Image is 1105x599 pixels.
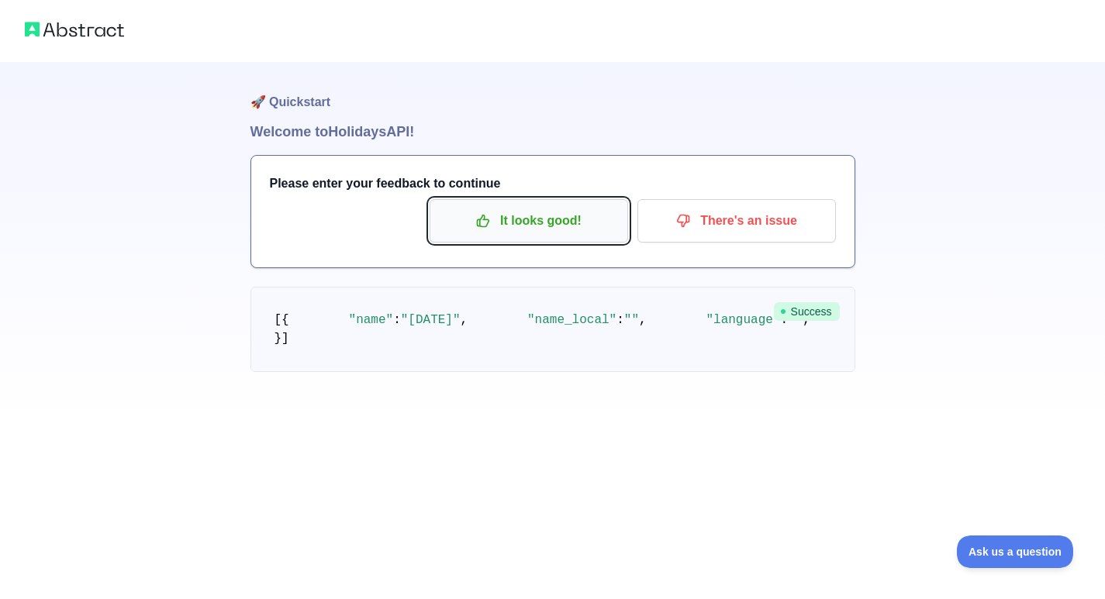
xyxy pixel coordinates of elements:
[401,313,461,327] span: "[DATE]"
[250,121,855,143] h1: Welcome to Holidays API!
[649,208,824,234] p: There's an issue
[430,199,628,243] button: It looks good!
[270,174,836,193] h3: Please enter your feedback to continue
[637,199,836,243] button: There's an issue
[639,313,647,327] span: ,
[616,313,624,327] span: :
[624,313,639,327] span: ""
[527,313,616,327] span: "name_local"
[706,313,780,327] span: "language"
[275,313,282,327] span: [
[25,19,124,40] img: Abstract logo
[774,302,840,321] span: Success
[393,313,401,327] span: :
[957,535,1074,568] iframe: Toggle Customer Support
[441,208,616,234] p: It looks good!
[250,62,855,121] h1: 🚀 Quickstart
[349,313,394,327] span: "name"
[461,313,468,327] span: ,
